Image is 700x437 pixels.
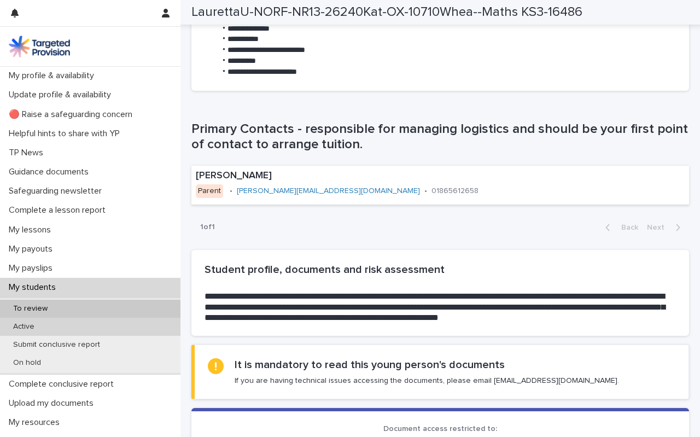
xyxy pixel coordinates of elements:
p: If you are having technical issues accessing the documents, please email [EMAIL_ADDRESS][DOMAIN_N... [235,376,619,386]
button: Next [643,223,689,232]
h2: Student profile, documents and risk assessment [205,263,676,276]
img: M5nRWzHhSzIhMunXDL62 [9,36,70,57]
p: On hold [4,358,50,368]
p: To review [4,304,56,313]
p: My payslips [4,263,61,273]
p: Upload my documents [4,398,102,409]
span: Next [647,224,671,231]
a: 01865612658 [431,187,479,195]
a: [PERSON_NAME][EMAIL_ADDRESS][DOMAIN_NAME] [237,187,420,195]
h1: Primary Contacts - responsible for managing logistics and should be your first point of contact t... [191,121,689,153]
p: Update profile & availability [4,90,120,100]
span: Back [615,224,638,231]
p: 🔴 Raise a safeguarding concern [4,109,141,120]
p: My lessons [4,225,60,235]
p: • [230,187,232,196]
p: Guidance documents [4,167,97,177]
p: My resources [4,417,68,428]
p: TP News [4,148,52,158]
p: My profile & availability [4,71,103,81]
h2: It is mandatory to read this young person's documents [235,358,505,371]
button: Back [597,223,643,232]
div: Parent [196,184,223,198]
p: Complete conclusive report [4,379,122,389]
p: [PERSON_NAME] [196,170,555,182]
span: Document access restricted to: [383,425,497,433]
h2: LaurettaU-NORF-NR13-26240Kat-OX-10710Whea--Maths KS3-16486 [191,4,582,20]
p: Submit conclusive report [4,340,109,349]
p: Active [4,322,43,331]
p: My students [4,282,65,293]
p: My payouts [4,244,61,254]
p: Safeguarding newsletter [4,186,110,196]
p: • [424,187,427,196]
p: 1 of 1 [191,214,224,241]
p: Complete a lesson report [4,205,114,215]
p: Helpful hints to share with YP [4,129,129,139]
a: [PERSON_NAME]Parent•[PERSON_NAME][EMAIL_ADDRESS][DOMAIN_NAME]•01865612658 [191,166,689,205]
